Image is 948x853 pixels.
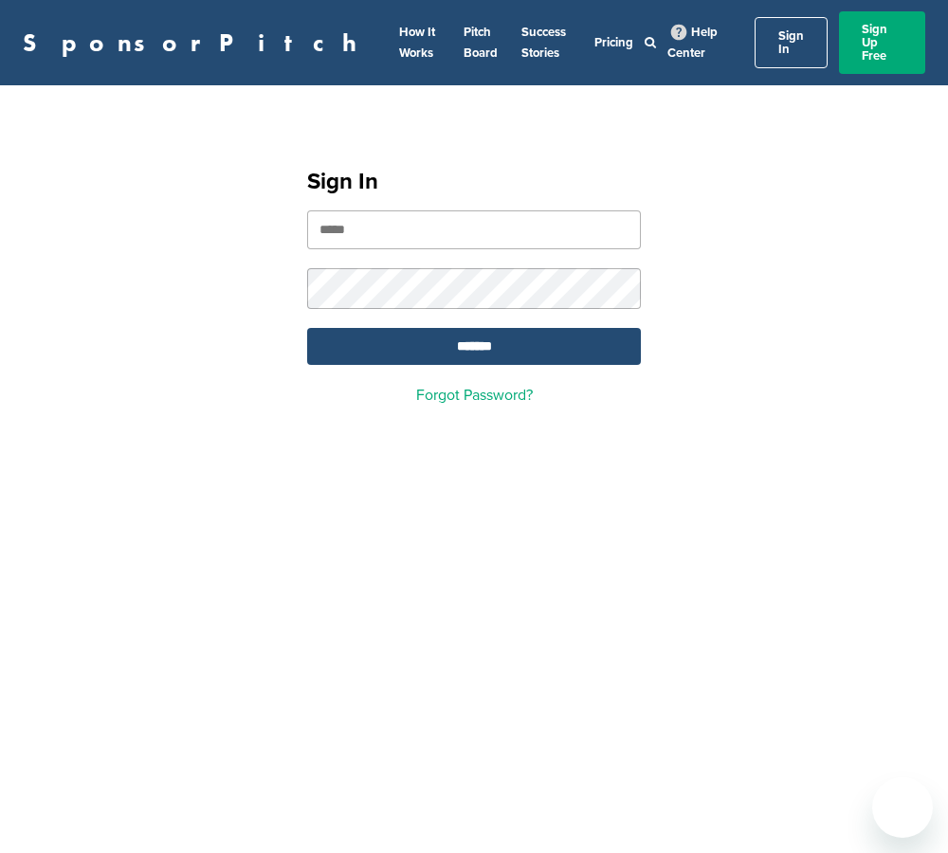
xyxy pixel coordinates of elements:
a: Success Stories [521,25,566,61]
a: SponsorPitch [23,30,369,55]
a: Forgot Password? [416,386,533,405]
a: Sign Up Free [839,11,925,74]
a: Pricing [594,35,633,50]
a: Pitch Board [464,25,498,61]
a: Sign In [755,17,828,68]
a: How It Works [399,25,435,61]
iframe: Button to launch messaging window [872,777,933,838]
h1: Sign In [307,165,641,199]
a: Help Center [667,21,718,64]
